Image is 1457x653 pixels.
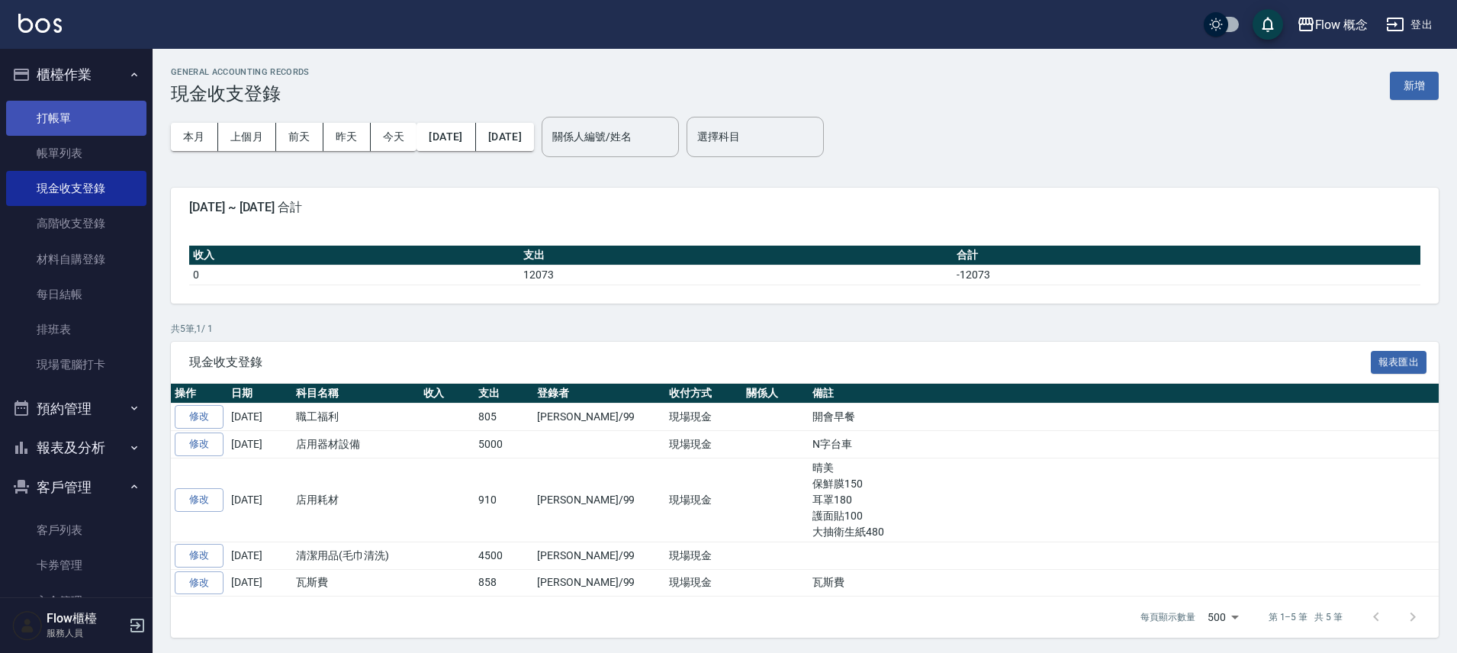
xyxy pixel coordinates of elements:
td: 開會早餐 [809,404,1439,431]
td: 現場現金 [665,431,742,458]
a: 現金收支登錄 [6,171,146,206]
td: [PERSON_NAME]/99 [533,569,665,597]
a: 帳單列表 [6,136,146,171]
a: 卡券管理 [6,548,146,583]
td: 店用耗材 [292,458,420,542]
a: 修改 [175,488,224,512]
button: 昨天 [323,123,371,151]
td: 職工福利 [292,404,420,431]
td: 12073 [519,265,953,285]
a: 修改 [175,433,224,456]
a: 材料自購登錄 [6,242,146,277]
h5: Flow櫃檯 [47,611,124,626]
p: 共 5 筆, 1 / 1 [171,322,1439,336]
button: 本月 [171,123,218,151]
td: N字台車 [809,431,1439,458]
button: 上個月 [218,123,276,151]
td: 店用器材設備 [292,431,420,458]
td: 805 [474,404,533,431]
a: 報表匯出 [1371,354,1427,368]
h3: 現金收支登錄 [171,83,310,105]
button: [DATE] [476,123,534,151]
td: 瓦斯費 [809,569,1439,597]
td: [PERSON_NAME]/99 [533,458,665,542]
td: [PERSON_NAME]/99 [533,542,665,569]
th: 收入 [189,246,519,265]
p: 第 1–5 筆 共 5 筆 [1269,610,1343,624]
td: [DATE] [227,404,292,431]
td: [DATE] [227,458,292,542]
a: 新增 [1390,78,1439,92]
a: 修改 [175,405,224,429]
span: [DATE] ~ [DATE] 合計 [189,200,1420,215]
td: 現場現金 [665,404,742,431]
td: 0 [189,265,519,285]
td: 晴美 保鮮膜150 耳罩180 護面貼100 大抽衛生紙480 [809,458,1439,542]
button: 櫃檯作業 [6,55,146,95]
th: 日期 [227,384,292,404]
td: 現場現金 [665,542,742,569]
p: 每頁顯示數量 [1140,610,1195,624]
button: 報表匯出 [1371,351,1427,375]
th: 科目名稱 [292,384,420,404]
button: [DATE] [417,123,475,151]
th: 備註 [809,384,1439,404]
button: 新增 [1390,72,1439,100]
th: 關係人 [742,384,809,404]
a: 修改 [175,571,224,595]
a: 客戶列表 [6,513,146,548]
th: 收付方式 [665,384,742,404]
td: [DATE] [227,542,292,569]
th: 登錄者 [533,384,665,404]
button: 登出 [1380,11,1439,39]
p: 服務人員 [47,626,124,640]
th: 收入 [420,384,475,404]
td: 瓦斯費 [292,569,420,597]
td: [DATE] [227,569,292,597]
td: [PERSON_NAME]/99 [533,404,665,431]
td: 858 [474,569,533,597]
button: 報表及分析 [6,428,146,468]
th: 合計 [953,246,1420,265]
button: 前天 [276,123,323,151]
td: 清潔用品(毛巾清洗) [292,542,420,569]
a: 入金管理 [6,584,146,619]
button: 預約管理 [6,389,146,429]
button: 客戶管理 [6,468,146,507]
button: 今天 [371,123,417,151]
a: 每日結帳 [6,277,146,312]
td: 910 [474,458,533,542]
td: 現場現金 [665,458,742,542]
button: Flow 概念 [1291,9,1375,40]
div: 500 [1201,597,1244,638]
button: save [1253,9,1283,40]
a: 修改 [175,544,224,568]
td: 5000 [474,431,533,458]
a: 現場電腦打卡 [6,347,146,382]
img: Person [12,610,43,641]
h2: GENERAL ACCOUNTING RECORDS [171,67,310,77]
td: 現場現金 [665,569,742,597]
th: 支出 [474,384,533,404]
th: 操作 [171,384,227,404]
a: 排班表 [6,312,146,347]
div: Flow 概念 [1315,15,1369,34]
td: [DATE] [227,431,292,458]
th: 支出 [519,246,953,265]
a: 打帳單 [6,101,146,136]
span: 現金收支登錄 [189,355,1371,370]
td: -12073 [953,265,1420,285]
img: Logo [18,14,62,33]
td: 4500 [474,542,533,569]
a: 高階收支登錄 [6,206,146,241]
